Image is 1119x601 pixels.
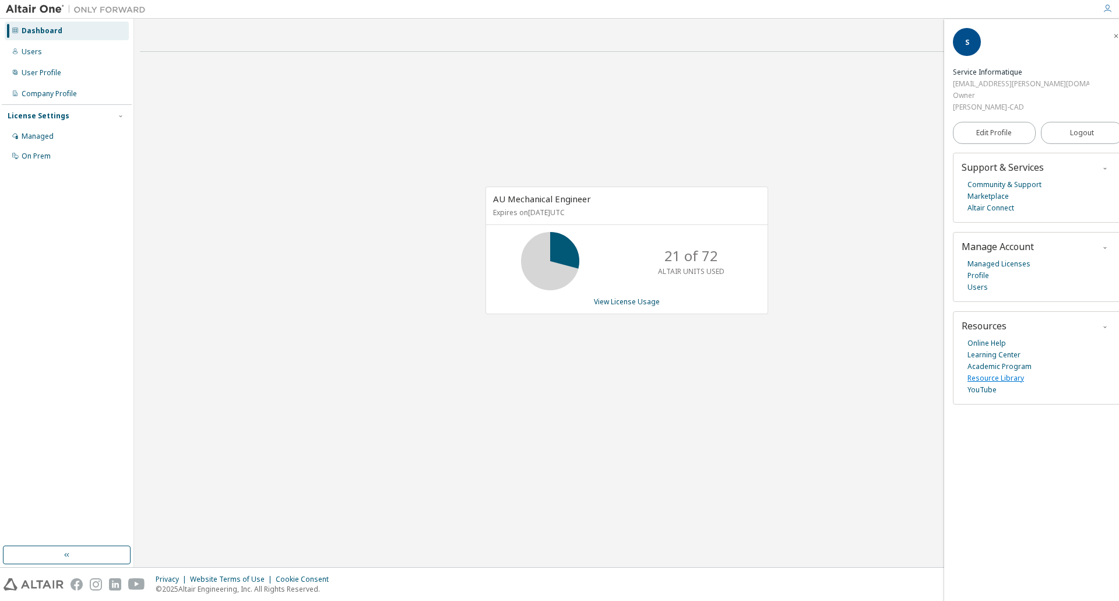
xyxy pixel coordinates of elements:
[967,282,988,293] a: Users
[967,361,1032,372] a: Academic Program
[128,578,145,591] img: youtube.svg
[8,111,69,121] div: License Settings
[190,575,276,584] div: Website Terms of Use
[967,202,1014,214] a: Altair Connect
[22,26,62,36] div: Dashboard
[953,66,1089,78] div: Service Informatique
[953,101,1089,113] div: [PERSON_NAME]-CAD
[493,208,758,217] p: Expires on [DATE] UTC
[22,68,61,78] div: User Profile
[967,191,1009,202] a: Marketplace
[664,246,718,266] p: 21 of 72
[967,270,989,282] a: Profile
[71,578,83,591] img: facebook.svg
[967,179,1041,191] a: Community & Support
[22,47,42,57] div: Users
[965,37,969,47] span: S
[967,349,1021,361] a: Learning Center
[658,266,724,276] p: ALTAIR UNITS USED
[967,338,1006,349] a: Online Help
[156,584,336,594] p: © 2025 Altair Engineering, Inc. All Rights Reserved.
[976,128,1012,138] span: Edit Profile
[6,3,152,15] img: Altair One
[156,575,190,584] div: Privacy
[1070,127,1094,139] span: Logout
[90,578,102,591] img: instagram.svg
[594,297,660,307] a: View License Usage
[953,90,1089,101] div: Owner
[109,578,121,591] img: linkedin.svg
[493,193,591,205] span: AU Mechanical Engineer
[953,122,1036,144] a: Edit Profile
[962,161,1044,174] span: Support & Services
[22,152,51,161] div: On Prem
[967,384,997,396] a: YouTube
[22,132,54,141] div: Managed
[953,78,1089,90] div: [EMAIL_ADDRESS][PERSON_NAME][DOMAIN_NAME]
[967,372,1024,384] a: Resource Library
[3,578,64,591] img: altair_logo.svg
[962,319,1007,332] span: Resources
[967,258,1030,270] a: Managed Licenses
[276,575,336,584] div: Cookie Consent
[962,240,1034,253] span: Manage Account
[22,89,77,99] div: Company Profile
